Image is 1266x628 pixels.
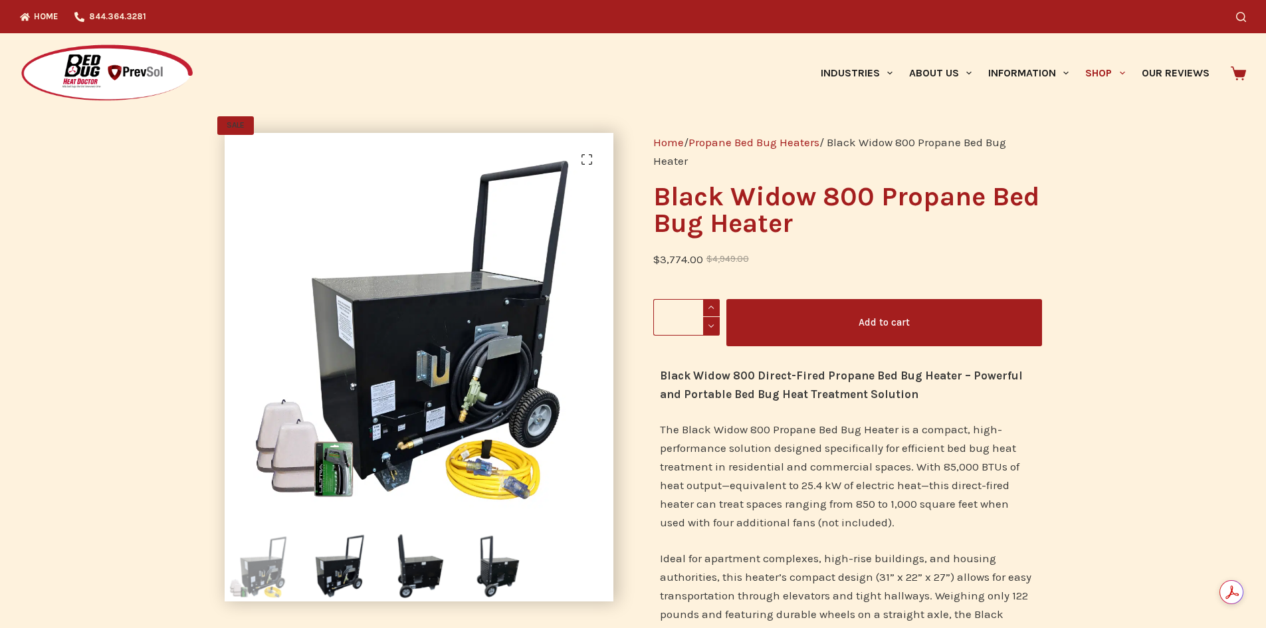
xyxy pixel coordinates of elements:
span: $ [653,253,660,266]
img: Black Widow 800 Propane Bed Bug Heater with propane hose attachment [304,532,374,601]
p: The Black Widow 800 Propane Bed Bug Heater is a compact, high-performance solution designed speci... [660,420,1035,532]
a: Propane Bed Bug Heaters [688,136,819,149]
img: Black Widow 800 Propane Bed Bug Heater basic package [225,133,613,522]
img: Black Widow 800 Propane Bed Bug Heater operable by single technician [464,532,534,601]
bdi: 3,774.00 [653,253,703,266]
img: Black Widow 800 Propane Bed Bug Heater with handle for easy transport [384,532,454,601]
span: SALE [217,116,254,135]
img: Prevsol/Bed Bug Heat Doctor [20,44,194,103]
input: Product quantity [653,299,720,336]
nav: Breadcrumb [653,133,1042,170]
a: Black Widow 800 Propane Bed Bug Heater basic package [225,320,613,333]
nav: Primary [812,33,1217,113]
span: $ [706,254,712,264]
a: Our Reviews [1133,33,1217,113]
button: Search [1236,12,1246,22]
strong: Black Widow 800 Direct-Fired Propane Bed Bug Heater – Powerful and Portable Bed Bug Heat Treatmen... [660,369,1023,401]
img: Black Widow 800 Propane Bed Bug Heater basic package [225,532,294,601]
h1: Black Widow 800 Propane Bed Bug Heater [653,183,1042,237]
a: Information [980,33,1077,113]
bdi: 4,949.00 [706,254,749,264]
a: View full-screen image gallery [574,146,600,173]
a: Industries [812,33,900,113]
a: Home [653,136,684,149]
button: Add to cart [726,299,1042,346]
a: Shop [1077,33,1133,113]
a: About Us [900,33,980,113]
